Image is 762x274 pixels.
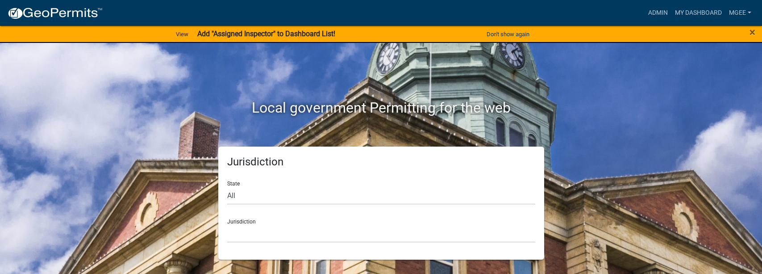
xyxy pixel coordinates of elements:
button: Don't show again [483,27,533,42]
a: My Dashboard [671,4,725,21]
span: × [750,26,755,38]
h5: Jurisdiction [227,156,535,169]
a: mgee [725,4,755,21]
a: View [172,27,192,42]
a: Admin [645,4,671,21]
button: Close [750,27,755,38]
strong: Add "Assigned Inspector" to Dashboard List! [197,30,335,38]
h2: Local government Permitting for the web [133,99,629,116]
